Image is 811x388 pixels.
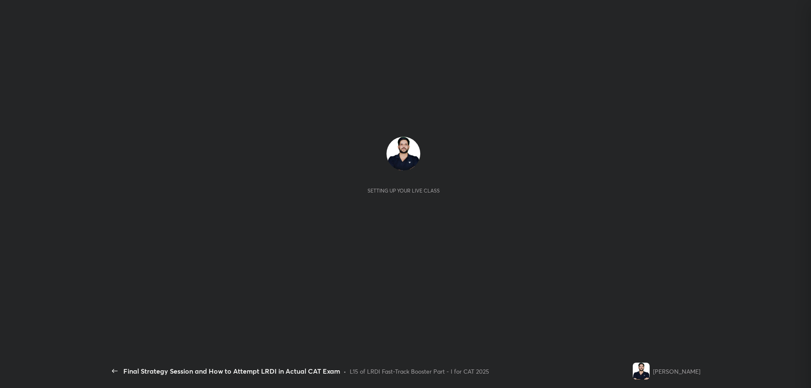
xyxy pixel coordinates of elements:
[367,187,440,194] div: Setting up your live class
[350,367,489,376] div: L15 of LRDI Fast-Track Booster Part - I for CAT 2025
[633,363,650,380] img: 1c09848962704c2c93b45c2bf87dea3f.jpg
[343,367,346,376] div: •
[123,366,340,376] div: Final Strategy Session and How to Attempt LRDI in Actual CAT Exam
[653,367,700,376] div: [PERSON_NAME]
[386,137,420,171] img: 1c09848962704c2c93b45c2bf87dea3f.jpg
